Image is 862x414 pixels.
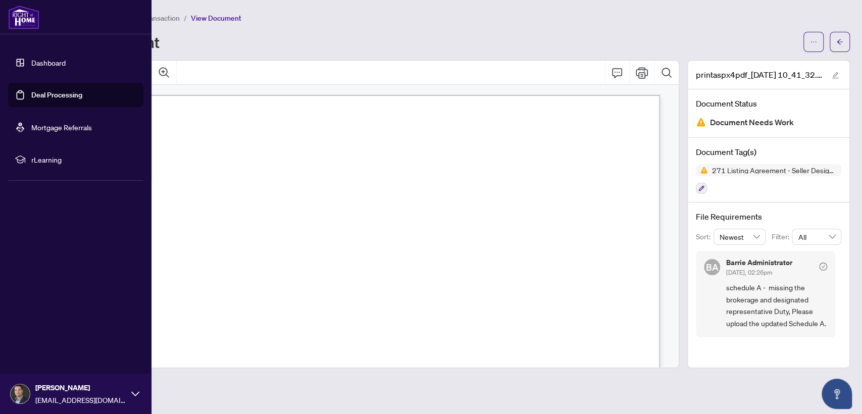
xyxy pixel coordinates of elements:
span: Newest [720,229,760,244]
a: Mortgage Referrals [31,123,92,132]
img: logo [8,5,39,29]
h4: Document Status [696,97,841,110]
span: Document Needs Work [710,116,794,129]
p: Filter: [772,231,792,242]
button: Open asap [822,379,852,409]
span: View Document [191,14,241,23]
span: 271 Listing Agreement - Seller Designated Representation Agreement Authority to Offer for Sale [708,167,841,174]
p: Sort: [696,231,714,242]
a: Dashboard [31,58,66,67]
li: / [184,12,187,24]
span: ellipsis [810,38,817,45]
span: printaspx4pdf_[DATE] 10_41_32.pdf [696,69,822,81]
span: [EMAIL_ADDRESS][DOMAIN_NAME] [35,394,126,405]
h4: Document Tag(s) [696,146,841,158]
span: All [798,229,835,244]
h5: Barrie Administrator [726,259,792,266]
span: schedule A - missing the brokerage and designated representative Duty, Please upload the updated ... [726,282,827,329]
span: View Transaction [126,14,180,23]
a: Deal Processing [31,90,82,99]
img: Profile Icon [11,384,30,403]
span: BA [706,260,719,274]
span: edit [832,72,839,79]
span: [PERSON_NAME] [35,382,126,393]
img: Document Status [696,117,706,127]
span: [DATE], 02:26pm [726,269,772,276]
span: check-circle [819,263,827,271]
span: rLearning [31,154,136,165]
h4: File Requirements [696,211,841,223]
span: arrow-left [836,38,843,45]
img: Status Icon [696,164,708,176]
